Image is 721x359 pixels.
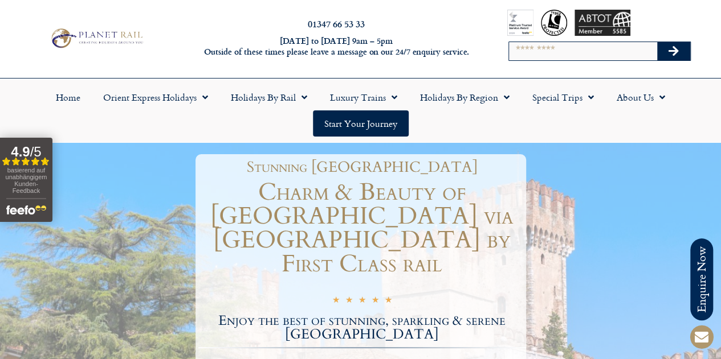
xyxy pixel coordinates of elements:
a: Home [44,84,92,110]
a: Start your Journey [313,110,409,137]
a: Holidays by Rail [219,84,319,110]
i: ★ [372,296,379,307]
i: ★ [359,296,366,307]
a: Holidays by Region [409,84,521,110]
i: ★ [345,296,353,307]
h1: Charm & Beauty of [GEOGRAPHIC_DATA] via [GEOGRAPHIC_DATA] by First Class rail [198,180,526,276]
nav: Menu [6,84,715,137]
h1: Stunning [GEOGRAPHIC_DATA] [204,160,520,175]
a: About Us [605,84,677,110]
a: 01347 66 53 33 [308,17,365,30]
div: 5/5 [332,295,392,307]
img: Planet Rail Train Holidays Logo [47,26,145,50]
a: Orient Express Holidays [92,84,219,110]
h2: Enjoy the best of stunning, sparkling & serene [GEOGRAPHIC_DATA] [198,314,526,341]
button: Search [657,42,690,60]
a: Luxury Trains [319,84,409,110]
i: ★ [385,296,392,307]
a: Special Trips [521,84,605,110]
h6: [DATE] to [DATE] 9am – 5pm Outside of these times please leave a message on our 24/7 enquiry serv... [195,36,478,57]
i: ★ [332,296,340,307]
